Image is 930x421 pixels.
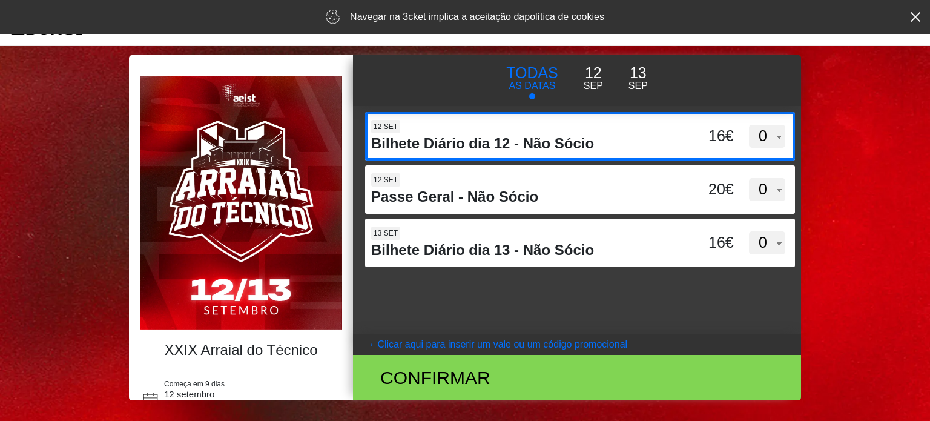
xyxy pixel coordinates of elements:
select: 12 set Passe Geral - Não Sócio 20€ [749,178,785,201]
coupontext: Clicar aqui para inserir um vale ou um código promocional [377,339,627,350]
h4: Bilhete Diário dia 12 - Não Sócio [371,135,676,153]
span: 12 setembro 19:00h [164,389,214,410]
button: TODAS AS DATAS [493,61,571,100]
p: 13 [628,62,648,85]
img: e49d6b16d0b2489fbe161f82f243c176.webp [140,76,342,330]
arrow: → [365,337,375,352]
p: 12 [584,62,603,85]
h4: Passe Geral - Não Sócio [371,188,676,206]
span: Começa em 9 dias [164,380,225,388]
p: Sep [584,79,603,93]
p: Navegar na 3cket implica a aceitação da [350,10,604,24]
button: 12 Sep [571,61,616,94]
a: política de cookies [524,12,604,22]
p: AS DATAS [506,79,558,93]
div: 20€ [676,178,737,201]
button: → Clicar aqui para inserir um vale ou um código promocional [353,334,801,355]
button: Confirmar [353,355,801,400]
h4: Bilhete Diário dia 13 - Não Sócio [371,242,676,259]
span: 12 set [371,120,400,133]
div: 16€ [676,125,737,148]
select: 12 set Bilhete Diário dia 12 - Não Sócio 16€ [749,125,785,148]
g: {' '} [10,18,24,35]
select: 13 set Bilhete Diário dia 13 - Não Sócio 16€ [749,231,785,254]
span: 13 set [371,227,400,240]
div: Confirmar [371,364,645,391]
p: TODAS [506,62,558,85]
p: Sep [628,79,648,93]
div: 16€ [676,231,737,254]
span: 12 set [371,173,400,187]
button: 13 Sep [616,61,661,94]
h4: XXIX Arraial do Técnico [146,342,336,359]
